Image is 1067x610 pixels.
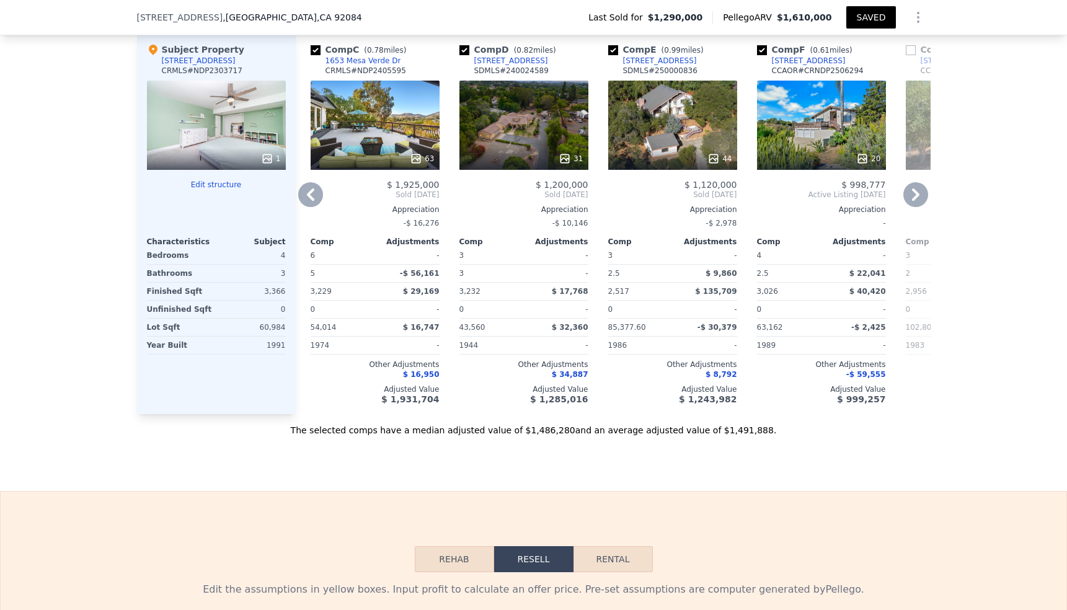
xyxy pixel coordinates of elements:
[757,43,857,56] div: Comp F
[147,265,214,282] div: Bathrooms
[906,251,911,260] span: 3
[757,384,886,394] div: Adjusted Value
[757,323,783,332] span: 63,162
[147,237,216,247] div: Characteristics
[757,205,886,214] div: Appreciation
[367,46,384,55] span: 0.78
[219,283,286,300] div: 3,366
[474,56,548,66] div: [STREET_ADDRESS]
[757,214,886,232] div: -
[608,360,737,369] div: Other Adjustments
[317,12,362,22] span: , CA 92084
[906,5,931,30] button: Show Options
[311,205,440,214] div: Appreciation
[459,265,521,282] div: 3
[524,237,588,247] div: Adjustments
[552,219,588,228] span: -$ 10,146
[664,46,681,55] span: 0.99
[261,152,281,165] div: 1
[608,43,709,56] div: Comp E
[311,237,375,247] div: Comp
[757,265,819,282] div: 2.5
[311,287,332,296] span: 3,229
[906,237,970,247] div: Comp
[381,394,439,404] span: $ 1,931,704
[147,319,214,336] div: Lot Sqft
[509,46,561,55] span: ( miles)
[311,251,316,260] span: 6
[757,237,821,247] div: Comp
[378,247,440,264] div: -
[841,180,885,190] span: $ 998,777
[526,247,588,264] div: -
[223,11,361,24] span: , [GEOGRAPHIC_DATA]
[219,319,286,336] div: 60,984
[137,11,223,24] span: [STREET_ADDRESS]
[219,265,286,282] div: 3
[846,370,886,379] span: -$ 59,555
[623,66,697,76] div: SDMLS # 250000836
[906,305,911,314] span: 0
[675,301,737,318] div: -
[311,190,440,200] span: Sold [DATE]
[559,152,583,165] div: 31
[375,237,440,247] div: Adjustments
[404,219,440,228] span: -$ 16,276
[849,269,886,278] span: $ 22,041
[573,546,653,572] button: Rental
[921,56,994,66] div: [STREET_ADDRESS]
[459,56,548,66] a: [STREET_ADDRESS]
[216,237,286,247] div: Subject
[608,337,670,354] div: 1986
[311,337,373,354] div: 1974
[526,337,588,354] div: -
[757,287,778,296] span: 3,026
[623,56,697,66] div: [STREET_ADDRESS]
[608,237,673,247] div: Comp
[706,269,737,278] span: $ 9,860
[400,269,440,278] span: -$ 56,161
[906,43,1007,56] div: Comp G
[837,394,885,404] span: $ 999,257
[526,301,588,318] div: -
[906,287,927,296] span: 2,956
[608,190,737,200] span: Sold [DATE]
[147,301,214,318] div: Unfinished Sqft
[706,219,737,228] span: -$ 2,978
[675,337,737,354] div: -
[387,180,440,190] span: $ 1,925,000
[459,305,464,314] span: 0
[697,323,737,332] span: -$ 30,379
[311,43,412,56] div: Comp C
[162,66,242,76] div: CRMLS # NDP2303717
[410,152,434,165] div: 63
[552,323,588,332] span: $ 32,360
[311,305,316,314] span: 0
[147,180,286,190] button: Edit structure
[147,43,244,56] div: Subject Property
[378,337,440,354] div: -
[147,283,214,300] div: Finished Sqft
[648,11,703,24] span: $1,290,000
[311,265,373,282] div: 5
[757,251,762,260] span: 4
[608,384,737,394] div: Adjusted Value
[906,384,1035,394] div: Adjusted Value
[824,247,886,264] div: -
[906,205,1035,214] div: Appreciation
[851,323,885,332] span: -$ 2,425
[824,301,886,318] div: -
[459,237,524,247] div: Comp
[325,66,406,76] div: CRMLS # NDP2405595
[311,384,440,394] div: Adjusted Value
[695,287,737,296] span: $ 135,709
[530,394,588,404] span: $ 1,285,016
[906,56,994,66] a: [STREET_ADDRESS]
[415,546,494,572] button: Rehab
[459,43,561,56] div: Comp D
[673,237,737,247] div: Adjustments
[459,323,485,332] span: 43,560
[679,394,737,404] span: $ 1,243,982
[552,287,588,296] span: $ 17,768
[757,56,846,66] a: [STREET_ADDRESS]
